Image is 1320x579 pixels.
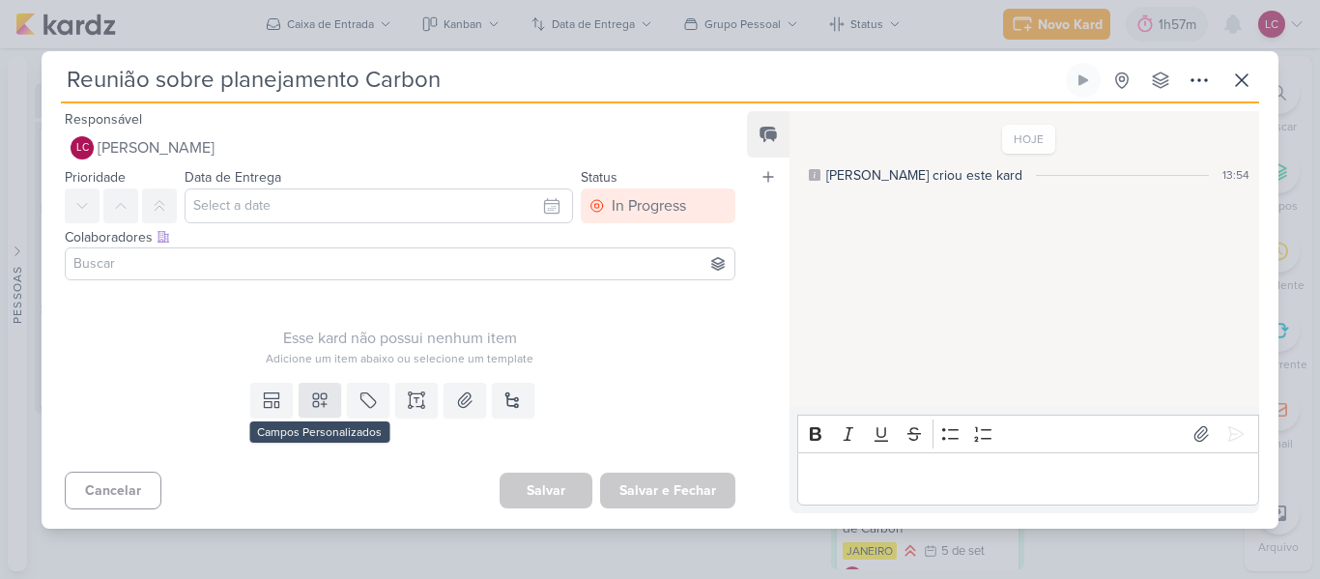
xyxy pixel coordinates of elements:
[65,472,161,509] button: Cancelar
[581,169,617,186] label: Status
[65,111,142,128] label: Responsável
[98,136,215,159] span: [PERSON_NAME]
[249,421,389,443] div: Campos Personalizados
[65,227,735,247] div: Colaboradores
[1222,166,1249,184] div: 13:54
[797,452,1259,506] div: Editor editing area: main
[65,130,735,165] button: LC [PERSON_NAME]
[65,169,126,186] label: Prioridade
[71,136,94,159] div: Laís Costa
[65,350,735,367] div: Adicione um item abaixo ou selecione um template
[65,327,735,350] div: Esse kard não possui nenhum item
[612,194,686,217] div: In Progress
[185,169,281,186] label: Data de Entrega
[185,188,573,223] input: Select a date
[797,415,1259,452] div: Editor toolbar
[76,143,89,154] p: LC
[1076,72,1091,88] div: Ligar relógio
[61,63,1062,98] input: Kard Sem Título
[70,252,731,275] input: Buscar
[581,188,735,223] button: In Progress
[826,165,1022,186] div: [PERSON_NAME] criou este kard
